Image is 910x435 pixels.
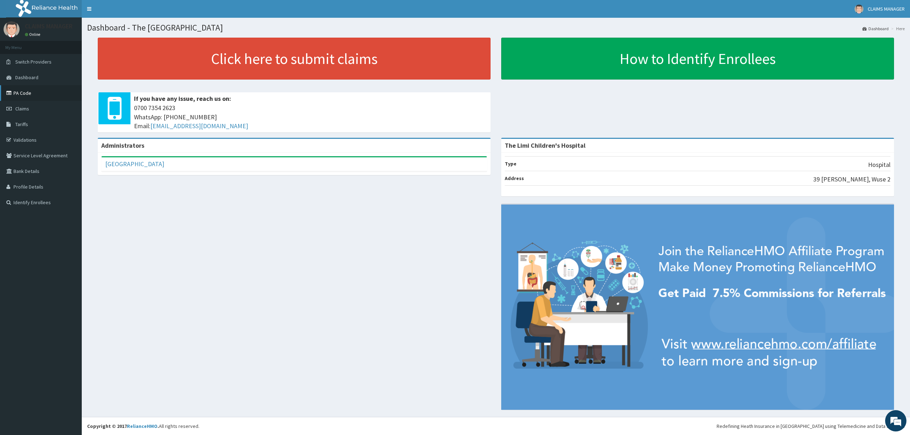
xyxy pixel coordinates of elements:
p: CLAIMS MANAGER [25,23,73,29]
a: Online [25,32,42,37]
strong: The Limi Children's Hospital [505,141,585,149]
img: User Image [855,5,863,13]
a: Click here to submit claims [98,38,491,80]
span: CLAIMS MANAGER [868,6,905,12]
span: 0700 7354 2623 WhatsApp: [PHONE_NUMBER] Email: [134,103,487,131]
b: Type [505,161,516,167]
img: User Image [4,21,20,37]
a: [EMAIL_ADDRESS][DOMAIN_NAME] [150,122,248,130]
span: Switch Providers [15,59,52,65]
img: provider-team-banner.png [501,205,894,410]
b: Administrators [101,141,144,149]
span: Tariffs [15,121,28,127]
b: Address [505,175,524,181]
span: Claims [15,105,29,112]
b: If you have any issue, reach us on: [134,94,231,103]
p: 39 [PERSON_NAME], Wuse 2 [813,175,890,184]
div: Redefining Heath Insurance in [GEOGRAPHIC_DATA] using Telemedicine and Data Science! [717,423,905,430]
a: How to Identify Enrollees [501,38,894,80]
li: Here [889,26,905,32]
a: RelianceHMO [127,423,157,429]
a: [GEOGRAPHIC_DATA] [105,160,164,168]
h1: Dashboard - The [GEOGRAPHIC_DATA] [87,23,905,32]
a: Dashboard [862,26,889,32]
strong: Copyright © 2017 . [87,423,159,429]
footer: All rights reserved. [82,417,910,435]
p: Hospital [868,160,890,169]
span: Dashboard [15,74,38,81]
